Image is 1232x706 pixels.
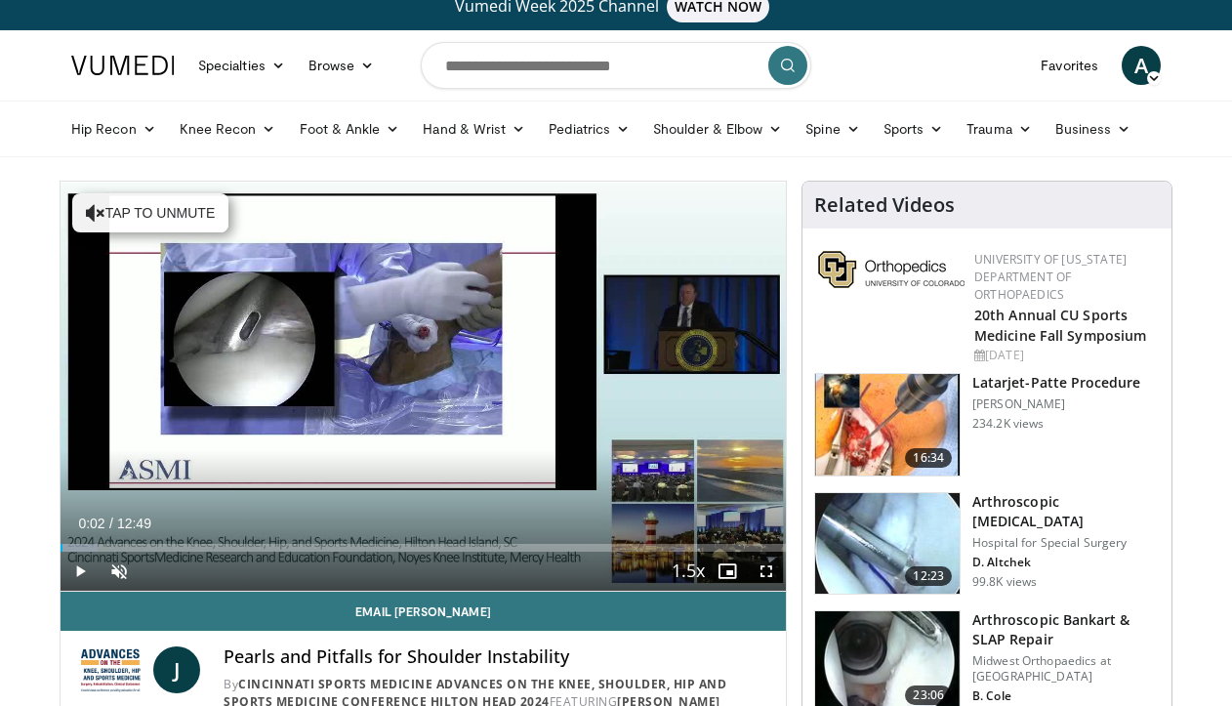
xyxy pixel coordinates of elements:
[708,552,747,591] button: Enable picture-in-picture mode
[1029,46,1110,85] a: Favorites
[100,552,139,591] button: Unmute
[872,109,956,148] a: Sports
[814,193,955,217] h4: Related Videos
[747,552,786,591] button: Fullscreen
[974,251,1127,303] a: University of [US_STATE] Department of Orthopaedics
[78,516,104,531] span: 0:02
[972,653,1160,685] p: Midwest Orthopaedics at [GEOGRAPHIC_DATA]
[905,448,952,468] span: 16:34
[288,109,412,148] a: Foot & Ankle
[153,646,200,693] a: J
[794,109,871,148] a: Spine
[814,492,1160,596] a: 12:23 Arthroscopic [MEDICAL_DATA] Hospital for Special Surgery D. Altchek 99.8K views
[974,347,1156,364] div: [DATE]
[411,109,537,148] a: Hand & Wrist
[61,182,786,592] video-js: Video Player
[905,685,952,705] span: 23:06
[224,646,770,668] h4: Pearls and Pitfalls for Shoulder Instability
[669,552,708,591] button: Playback Rate
[905,566,952,586] span: 12:23
[972,555,1160,570] p: D. Altchek
[972,416,1044,432] p: 234.2K views
[972,535,1160,551] p: Hospital for Special Surgery
[61,592,786,631] a: Email [PERSON_NAME]
[815,374,960,476] img: 617583_3.png.150x105_q85_crop-smart_upscale.jpg
[1122,46,1161,85] a: A
[297,46,387,85] a: Browse
[117,516,151,531] span: 12:49
[972,396,1140,412] p: [PERSON_NAME]
[76,646,145,693] img: Cincinnati Sports Medicine Advances on the Knee, Shoulder, Hip and Sports Medicine Conference Hil...
[61,544,786,552] div: Progress Bar
[814,373,1160,477] a: 16:34 Latarjet-Patte Procedure [PERSON_NAME] 234.2K views
[818,251,965,288] img: 355603a8-37da-49b6-856f-e00d7e9307d3.png.150x105_q85_autocrop_double_scale_upscale_version-0.2.png
[972,574,1037,590] p: 99.8K views
[972,492,1160,531] h3: Arthroscopic [MEDICAL_DATA]
[168,109,288,148] a: Knee Recon
[641,109,794,148] a: Shoulder & Elbow
[955,109,1044,148] a: Trauma
[60,109,168,148] a: Hip Recon
[61,552,100,591] button: Play
[72,193,228,232] button: Tap to unmute
[186,46,297,85] a: Specialties
[972,610,1160,649] h3: Arthroscopic Bankart & SLAP Repair
[421,42,811,89] input: Search topics, interventions
[109,516,113,531] span: /
[537,109,641,148] a: Pediatrics
[71,56,175,75] img: VuMedi Logo
[972,373,1140,393] h3: Latarjet-Patte Procedure
[974,306,1146,345] a: 20th Annual CU Sports Medicine Fall Symposium
[1044,109,1143,148] a: Business
[815,493,960,595] img: 10039_3.png.150x105_q85_crop-smart_upscale.jpg
[972,688,1160,704] p: B. Cole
